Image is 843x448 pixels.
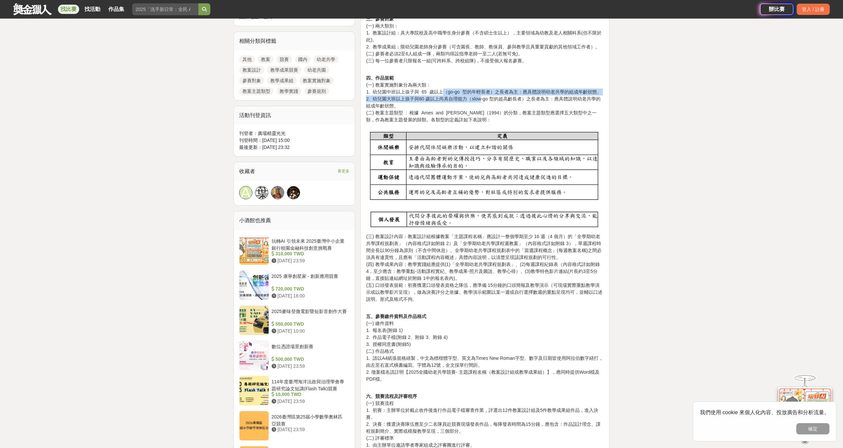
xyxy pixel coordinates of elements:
a: 找比賽 [58,5,79,14]
div: 2025麥味登微電影暨短影音創作大賽 [272,308,347,321]
strong: 四、作品規範 [366,75,394,81]
div: 550,000 TWD [272,321,347,328]
a: 教案主題類型 [239,87,274,95]
div: 刊登時間： [DATE] 15:00 [239,137,350,144]
a: 參賽規則 [304,87,329,95]
a: 數位憑證場景創新賽 500,000 TWD [DATE] 23:59 [239,341,350,370]
p: (三) 教案設計內容：教案設計組根據教案「主題課程名稱」應設計一整個學期至少 16 週（4 個月）的「全學期幼老共學課程規劃表」（內容格式詳如附錄 2）及「全學期幼老共學課程週教案」（內容格式詳... [366,233,604,310]
a: 教學成果競賽 [267,66,301,74]
a: A [239,186,252,199]
a: 辦比賽 [760,4,793,15]
button: 確定 [796,423,829,434]
div: [DATE] 23:59 [272,398,347,405]
div: 數位憑證場景創新賽 [272,343,347,356]
div: [DATE] 23:59 [272,257,347,264]
div: 720,000 TWD [272,286,347,292]
a: 2026臺灣區第25届小學數學奧林匹亞競賽 [DATE] 23:59 [239,411,350,441]
a: 參賽對象 [239,77,264,85]
div: 2026臺灣區第25届小學數學奧林匹亞競賽 [272,414,347,426]
a: 作品集 [106,5,127,14]
a: 2025 康寧創星家 - 創新應用競賽 720,000 TWD [DATE] 16:00 [239,270,350,300]
div: 刊登者： 廣場精靈光光 [239,130,350,137]
div: 活動刊登資訊 [234,106,355,125]
img: d2146d9a-e6f6-4337-9592-8cefde37ba6b.png [778,387,831,431]
strong: 六、競賽流程及評審程序 [366,394,417,399]
p: (一) 兩大類別： 1. 教案設計組：具大專院校及高中職學生身分參賽（不含碩士生以上），主要領域為幼教及老人相關科系(但不限於此)。 2. 教學成果組：限幼兒園老師身分參賽（可含園長、教師、教保... [366,16,604,71]
div: 310,000 TWD [272,250,347,257]
a: 教案實施對象 [299,77,334,85]
a: 教學實踐 [276,87,301,95]
p: (一) 繳件資料 1. 報名表(附錄 1) 2. 作品電子檔(附錄 2、附錄 3、附錄 4) 3. 授權同意書(附錄5) (二) 作品格式 1. 請以A4紙張規格繕製，中文為標楷體字型、英文為T... [366,313,604,390]
a: 葉 [255,186,268,199]
a: 教案設計 [239,66,264,74]
a: 教案 [258,55,274,63]
div: 最後更新： [DATE] 23:32 [239,144,350,151]
img: 7671126b-ace3-4f61-be0e-4411886e509a.jpg [366,208,604,229]
a: 114年度臺灣海洋法政與治理學會專題研究論文短講(Flash Talk)競賽 10,000 TWD [DATE] 23:59 [239,376,350,406]
span: 我們使用 cookie 來個人化內容、投放廣告和分析流量。 [700,410,829,415]
div: 小酒館也推薦 [234,211,355,230]
a: 其他 [239,55,255,63]
img: Avatar [271,186,284,199]
div: 114年度臺灣海洋法政與治理學會專題研究論文短講(Flash Talk)競賽 [272,378,347,391]
input: 2025「洗手新日常：全民 ALL IN」洗手歌全台徵選 [132,3,198,15]
span: 看更多 [338,167,349,175]
div: [DATE] 23:59 [272,426,347,433]
div: 登入 / 註冊 [797,4,830,15]
a: 玩轉AI 引領未來 2025臺灣中小企業銀行校園金融科技創意挑戰賽 310,000 TWD [DATE] 23:59 [239,235,350,265]
div: 2025 康寧創星家 - 創新應用競賽 [272,273,347,286]
a: 找活動 [82,5,103,14]
div: [DATE] 16:00 [272,292,347,299]
a: 競賽 [276,55,292,63]
div: [DATE] 23:59 [272,363,347,370]
a: 幼老共學 [313,55,339,63]
strong: 五、參賽繳件資料及作品格式 [366,314,426,319]
strong: 三、參賽對象 [366,16,394,22]
a: 2025麥味登微電影暨短影音創作大賽 550,000 TWD [DATE] 10:00 [239,305,350,335]
div: 相關分類與標籤 [234,32,355,50]
img: 0f503bf5-02e9-4234-8608-a455e6a5b504.jpg [366,127,604,204]
p: (一) 教案實施對象分為兩大類： 1. 幼兒園中班以上孩子與 65 歲以上（go-go 型的年輕長者）之長者為主：應具體說明幼老共學的組成年齡狀態。 2. 幼兒園大班以上孩子與80 歲以上尚具自... [366,75,604,123]
a: 國內 [295,55,311,63]
span: 收藏者 [239,168,255,174]
div: 500,000 TWD [272,356,347,363]
div: 10,000 TWD [272,391,347,398]
a: 幼老共園 [304,66,329,74]
a: 教學成果組 [267,77,297,85]
div: 玩轉AI 引領未來 2025臺灣中小企業銀行校園金融科技創意挑戰賽 [272,238,347,250]
img: Avatar [287,186,300,199]
div: [DATE] 10:00 [272,328,347,335]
